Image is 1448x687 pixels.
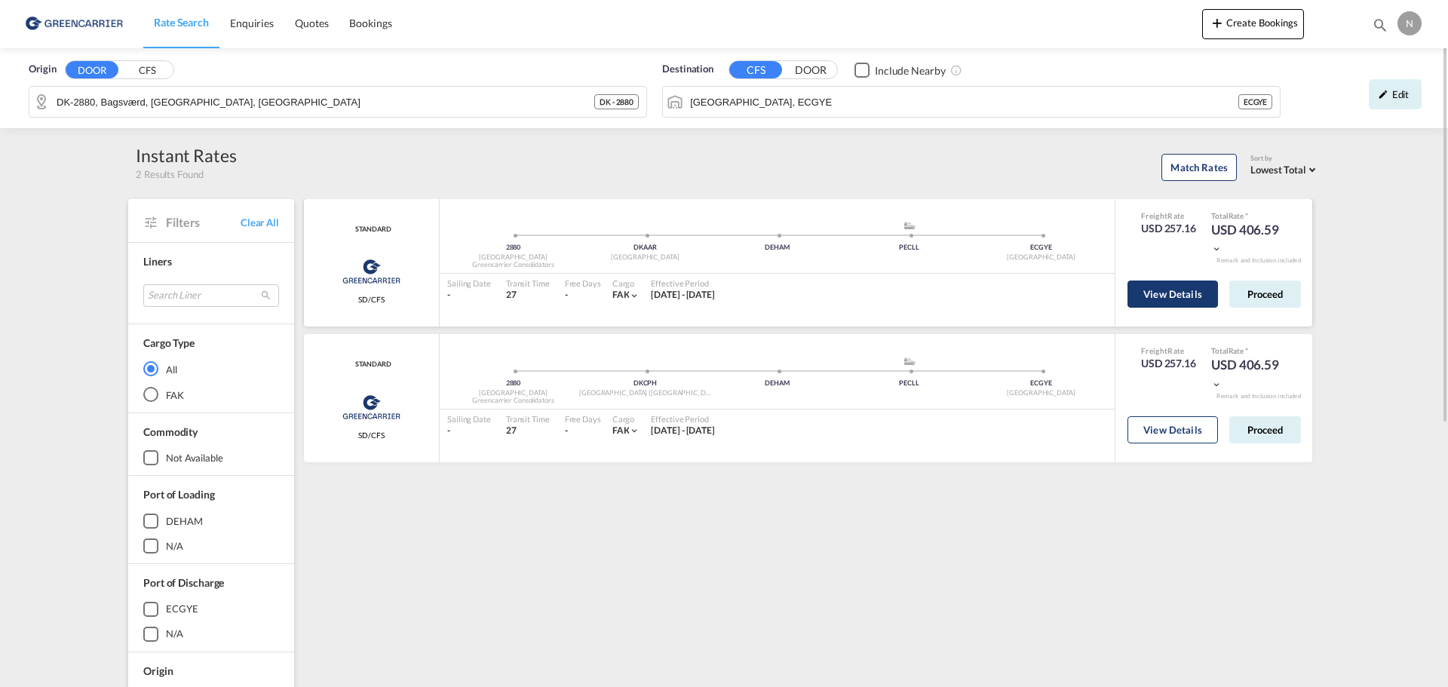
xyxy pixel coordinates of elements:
[1211,244,1222,254] md-icon: icon-chevron-down
[143,576,224,589] span: Port of Discharge
[663,87,1280,117] md-input-container: Guayaquil, ECGYE
[1250,154,1320,164] div: Sort by
[1141,221,1196,236] div: USD 257.16
[506,278,550,289] div: Transit Time
[29,62,56,77] span: Origin
[1244,211,1248,220] span: Subject to Remarks
[57,90,594,113] input: Search by Door
[1208,14,1226,32] md-icon: icon-plus 400-fg
[612,278,640,289] div: Cargo
[1250,160,1320,177] md-select: Select: Lowest Total
[143,425,198,438] span: Commodity
[975,253,1107,262] div: [GEOGRAPHIC_DATA]
[651,289,715,302] div: 01 Aug 2025 - 31 Aug 2025
[579,379,711,388] div: DKCPH
[154,16,209,29] span: Rate Search
[349,17,391,29] span: Bookings
[1211,379,1222,390] md-icon: icon-chevron-down
[338,253,405,290] img: Greencarrier Consolidators
[1250,164,1306,176] span: Lowest Total
[447,396,579,406] div: Greencarrier Consolidators
[295,17,328,29] span: Quotes
[565,425,568,437] div: -
[651,289,715,300] span: [DATE] - [DATE]
[900,222,919,229] md-icon: assets/icons/custom/ship-fill.svg
[447,388,579,398] div: [GEOGRAPHIC_DATA]
[1141,356,1196,371] div: USD 257.16
[447,260,579,270] div: Greencarrier Consolidators
[651,413,715,425] div: Effective Period
[136,143,237,167] div: Instant Rates
[1141,345,1196,356] div: Freight Rate
[612,289,630,300] span: FAK
[166,451,223,465] div: not available
[843,379,975,388] div: PECLL
[975,388,1107,398] div: [GEOGRAPHIC_DATA]
[447,289,491,302] div: -
[579,243,711,253] div: DKAAR
[711,379,843,388] div: DEHAM
[166,514,203,528] div: DEHAM
[351,360,391,370] div: Contract / Rate Agreement / Tariff / Spot Pricing Reference Number: STANDARD
[1397,11,1422,35] div: N
[1205,256,1312,265] div: Remark and Inclusion included
[784,62,837,79] button: DOOR
[1161,154,1237,181] button: Match Rates
[143,602,279,617] md-checkbox: ECGYE
[600,97,633,107] span: DK - 2880
[843,243,975,253] div: PECLL
[358,294,384,305] span: SD/CFS
[579,253,711,262] div: [GEOGRAPHIC_DATA]
[358,430,384,440] span: SD/CFS
[565,278,601,289] div: Free Days
[629,425,640,436] md-icon: icon-chevron-down
[651,278,715,289] div: Effective Period
[900,357,919,365] md-icon: assets/icons/custom/ship-fill.svg
[506,425,550,437] div: 27
[662,62,713,77] span: Destination
[1211,345,1287,356] div: Total Rate
[1244,346,1248,355] span: Subject to Remarks
[143,361,279,376] md-radio-button: All
[1372,17,1388,39] div: icon-magnify
[23,7,124,41] img: b0b18ec08afe11efb1d4932555f5f09d.png
[143,336,195,351] div: Cargo Type
[166,539,183,553] div: N/A
[166,602,198,615] div: ECGYE
[565,413,601,425] div: Free Days
[1229,281,1301,308] button: Proceed
[447,413,491,425] div: Sailing Date
[1211,356,1287,392] div: USD 406.59
[143,538,279,554] md-checkbox: N/A
[136,167,204,181] span: 2 Results Found
[143,664,173,677] span: Origin
[447,425,491,437] div: -
[121,62,173,79] button: CFS
[651,425,715,436] span: [DATE] - [DATE]
[1127,416,1218,443] button: View Details
[506,413,550,425] div: Transit Time
[1202,9,1304,39] button: icon-plus 400-fgCreate Bookings
[690,90,1238,113] input: Search by Port
[612,425,630,436] span: FAK
[506,379,521,387] span: 2880
[66,61,118,78] button: DOOR
[565,289,568,302] div: -
[338,388,405,426] img: Greencarrier Consolidators
[447,278,491,289] div: Sailing Date
[166,627,183,640] div: N/A
[651,425,715,437] div: 01 Aug 2025 - 31 Aug 2025
[612,413,640,425] div: Cargo
[1372,17,1388,33] md-icon: icon-magnify
[143,627,279,642] md-checkbox: N/A
[143,488,215,501] span: Port of Loading
[579,388,711,398] div: [GEOGRAPHIC_DATA] ([GEOGRAPHIC_DATA])
[143,387,279,402] md-radio-button: FAK
[975,243,1107,253] div: ECGYE
[506,243,521,251] span: 2880
[629,290,640,301] md-icon: icon-chevron-down
[143,255,171,268] span: Liners
[351,225,391,235] span: STANDARD
[729,61,782,78] button: CFS
[1211,210,1287,221] div: Total Rate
